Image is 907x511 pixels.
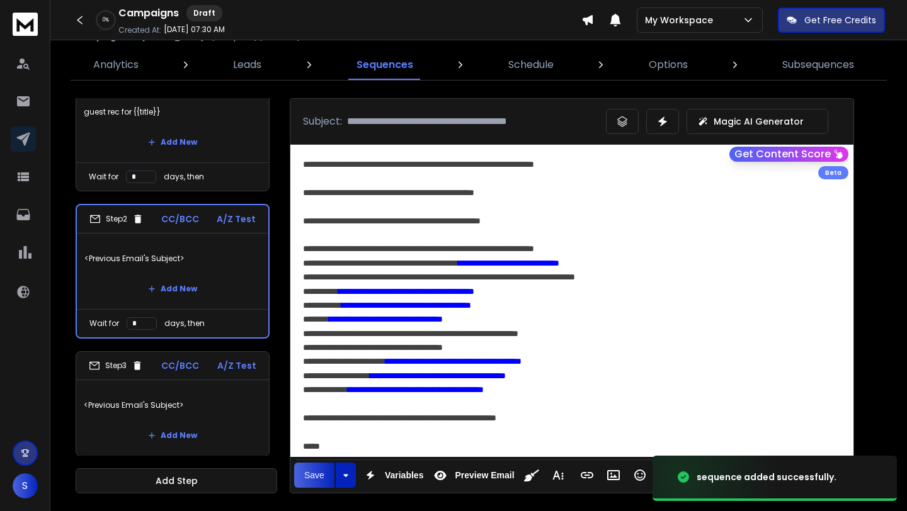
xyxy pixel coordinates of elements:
[161,213,199,225] p: CC/BCC
[89,172,118,182] p: Wait for
[508,57,554,72] p: Schedule
[13,13,38,36] img: logo
[84,388,261,423] p: <Previous Email's Subject>
[217,213,256,225] p: A/Z Test
[225,50,269,80] a: Leads
[138,276,207,301] button: Add New
[358,463,426,488] button: Variables
[452,470,516,481] span: Preview Email
[118,25,161,35] p: Created At:
[13,473,38,498] button: S
[89,360,143,371] div: Step 3
[818,166,848,179] div: Beta
[161,359,199,372] p: CC/BCC
[138,423,207,448] button: Add New
[714,115,804,128] p: Magic AI Generator
[103,16,109,24] p: 0 %
[76,351,270,456] li: Step3CC/BCCA/Z Test<Previous Email's Subject>Add New
[628,463,652,488] button: Emoticons
[778,8,885,33] button: Get Free Credits
[546,463,570,488] button: More Text
[349,50,421,80] a: Sequences
[164,318,205,328] p: days, then
[76,58,270,191] li: Step1CC/BCCA/Z Testguest rec for {{title}}Add NewWait fordays, then
[520,463,544,488] button: Clean HTML
[428,463,516,488] button: Preview Email
[501,50,561,80] a: Schedule
[164,25,225,35] p: [DATE] 07:30 AM
[775,50,862,80] a: Subsequences
[89,318,119,328] p: Wait for
[729,147,848,162] button: Get Content Score
[76,204,270,339] li: Step2CC/BCCA/Z Test<Previous Email's Subject>Add NewWait fordays, then
[93,57,139,72] p: Analytics
[602,463,625,488] button: Insert Image (⌘P)
[687,109,828,134] button: Magic AI Generator
[782,57,854,72] p: Subsequences
[233,57,261,72] p: Leads
[357,57,413,72] p: Sequences
[89,213,144,225] div: Step 2
[649,57,688,72] p: Options
[804,14,876,26] p: Get Free Credits
[575,463,599,488] button: Insert Link (⌘K)
[217,359,256,372] p: A/Z Test
[303,114,342,129] p: Subject:
[84,241,261,276] p: <Previous Email's Subject>
[164,172,204,182] p: days, then
[118,6,179,21] h1: Campaigns
[697,471,836,483] div: sequence added successfully.
[86,50,146,80] a: Analytics
[138,130,207,155] button: Add New
[76,468,277,493] button: Add Step
[186,5,222,21] div: Draft
[382,470,426,481] span: Variables
[84,94,261,130] p: guest rec for {{title}}
[641,50,695,80] a: Options
[645,14,718,26] p: My Workspace
[294,463,334,488] button: Save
